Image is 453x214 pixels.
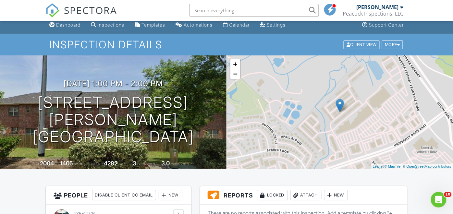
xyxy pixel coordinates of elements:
div: New [159,190,182,200]
h1: Inspection Details [49,39,403,50]
div: 3.0 [162,160,170,167]
span: Built [32,161,39,166]
h3: Reports [200,186,407,205]
span: 10 [444,192,452,197]
div: Dashboard [56,22,81,28]
div: Automations [184,22,213,28]
a: Calendar [221,19,252,31]
a: Client View [343,42,381,47]
span: sq. ft. [74,161,83,166]
a: Zoom in [230,59,240,69]
span: sq.ft. [119,161,127,166]
div: New [324,190,348,200]
div: Calendar [229,22,250,28]
div: Locked [257,190,288,200]
div: Support Center [369,22,404,28]
div: 1405 [60,160,73,167]
div: Settings [267,22,286,28]
a: Support Center [360,19,406,31]
h1: [STREET_ADDRESS][PERSON_NAME] [GEOGRAPHIC_DATA] [10,94,216,145]
span: SPECTORA [64,3,117,17]
a: Leaflet [373,164,384,168]
a: Automations (Basic) [173,19,215,31]
a: Templates [132,19,168,31]
span: bedrooms [138,161,155,166]
div: | [371,164,453,169]
iframe: Intercom live chat [431,192,447,208]
div: Peacock Inspections, LLC [343,10,403,17]
input: Search everything... [189,4,319,17]
div: Disable Client CC Email [92,190,156,200]
h3: People [46,186,191,205]
div: Templates [142,22,165,28]
span: Lot Size [90,161,103,166]
a: Dashboard [47,19,83,31]
div: [PERSON_NAME] [356,4,398,10]
div: Inspections [98,22,125,28]
a: © MapTiler [385,164,402,168]
a: Zoom out [230,69,240,79]
div: Client View [344,40,380,49]
div: 2004 [40,160,54,167]
div: 3 [133,160,137,167]
h3: [DATE] 1:00 pm - 2:00 pm [64,79,163,88]
a: SPECTORA [45,9,117,22]
div: Attach [290,190,322,200]
div: 4282 [104,160,118,167]
a: Settings [258,19,288,31]
img: The Best Home Inspection Software - Spectora [45,3,60,18]
span: bathrooms [171,161,190,166]
a: Inspections [89,19,127,31]
div: More [382,40,403,49]
a: © OpenStreetMap contributors [403,164,451,168]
